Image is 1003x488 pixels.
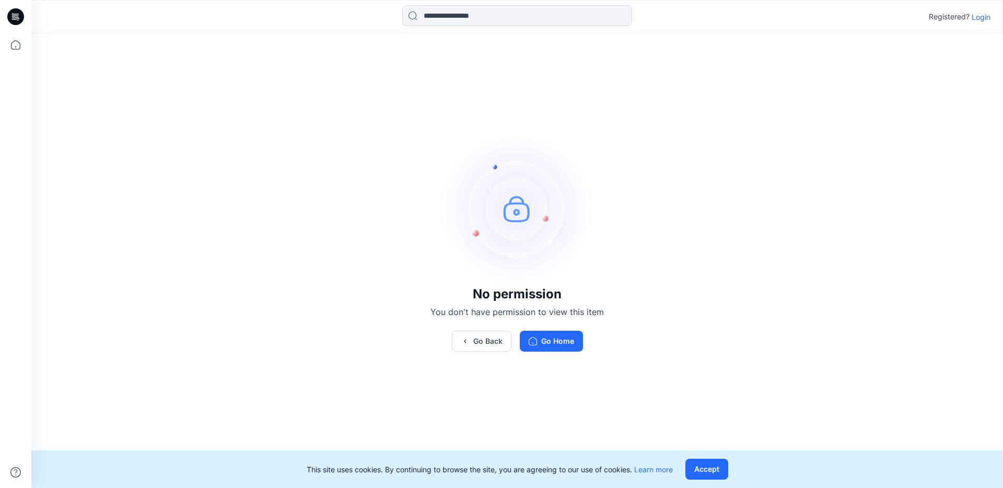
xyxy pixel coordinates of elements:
[430,287,604,301] h3: No permission
[452,331,511,352] button: Go Back
[439,130,596,287] img: no-perm.svg
[634,465,673,474] a: Learn more
[307,464,673,475] p: This site uses cookies. By continuing to browse the site, you are agreeing to our use of cookies.
[520,331,583,352] button: Go Home
[972,11,990,22] p: Login
[929,10,970,23] p: Registered?
[430,306,604,318] p: You don't have permission to view this item
[685,459,728,480] button: Accept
